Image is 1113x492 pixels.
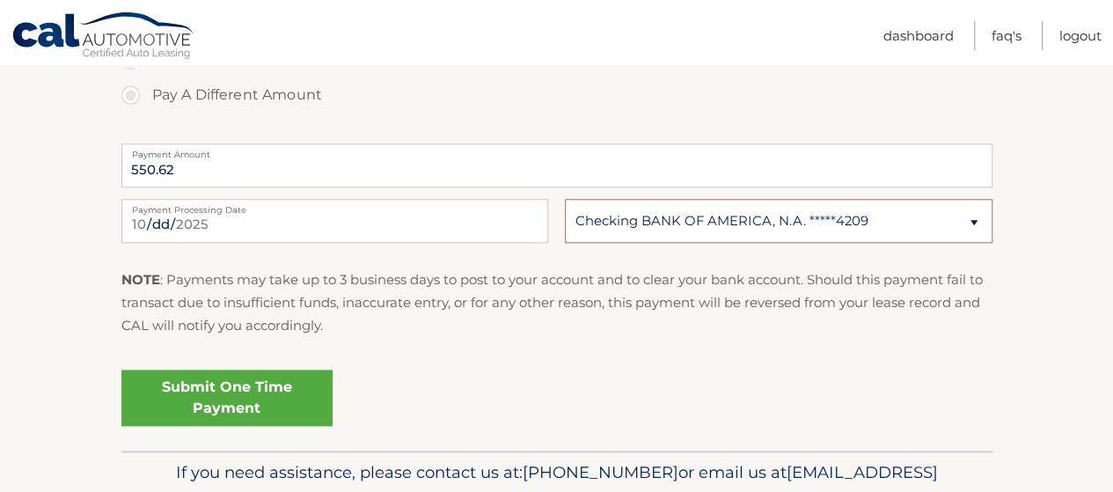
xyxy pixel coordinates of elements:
[121,370,333,426] a: Submit One Time Payment
[121,143,992,187] input: Payment Amount
[121,271,160,288] strong: NOTE
[992,21,1021,50] a: FAQ's
[121,268,992,338] p: : Payments may take up to 3 business days to post to your account and to clear your bank account....
[121,143,992,158] label: Payment Amount
[121,199,548,213] label: Payment Processing Date
[883,21,954,50] a: Dashboard
[523,462,678,482] span: [PHONE_NUMBER]
[1059,21,1102,50] a: Logout
[121,199,548,243] input: Payment Date
[11,11,196,62] a: Cal Automotive
[121,77,992,113] label: Pay A Different Amount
